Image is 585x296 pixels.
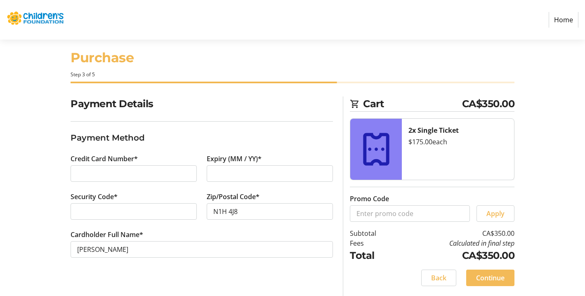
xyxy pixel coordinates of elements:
[207,192,259,202] label: Zip/Postal Code*
[462,96,515,111] span: CA$350.00
[71,241,333,258] input: Card Holder Name
[77,169,190,179] iframe: Secure card number input frame
[486,209,505,218] span: Apply
[476,273,505,283] span: Continue
[408,137,507,147] div: $175.00 each
[71,71,514,78] div: Step 3 of 5
[549,12,578,28] a: Home
[350,194,389,204] label: Promo Code
[77,207,190,216] iframe: Secure CVC input frame
[7,3,65,36] img: The Children's Foundation of Guelph and Wellington's Logo
[71,192,118,202] label: Security Code*
[350,205,470,222] input: Enter promo code
[207,154,262,164] label: Expiry (MM / YY)*
[207,203,333,220] input: Zip/Postal Code
[466,270,514,286] button: Continue
[350,238,397,248] td: Fees
[397,248,514,263] td: CA$350.00
[397,228,514,238] td: CA$350.00
[71,154,138,164] label: Credit Card Number*
[71,230,143,240] label: Cardholder Full Name*
[71,132,333,144] h3: Payment Method
[71,48,514,68] h1: Purchase
[213,169,326,179] iframe: Secure expiration date input frame
[71,96,333,111] h2: Payment Details
[350,228,397,238] td: Subtotal
[397,238,514,248] td: Calculated in final step
[350,248,397,263] td: Total
[431,273,446,283] span: Back
[421,270,456,286] button: Back
[408,126,459,135] strong: 2x Single Ticket
[476,205,514,222] button: Apply
[363,96,462,111] span: Cart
